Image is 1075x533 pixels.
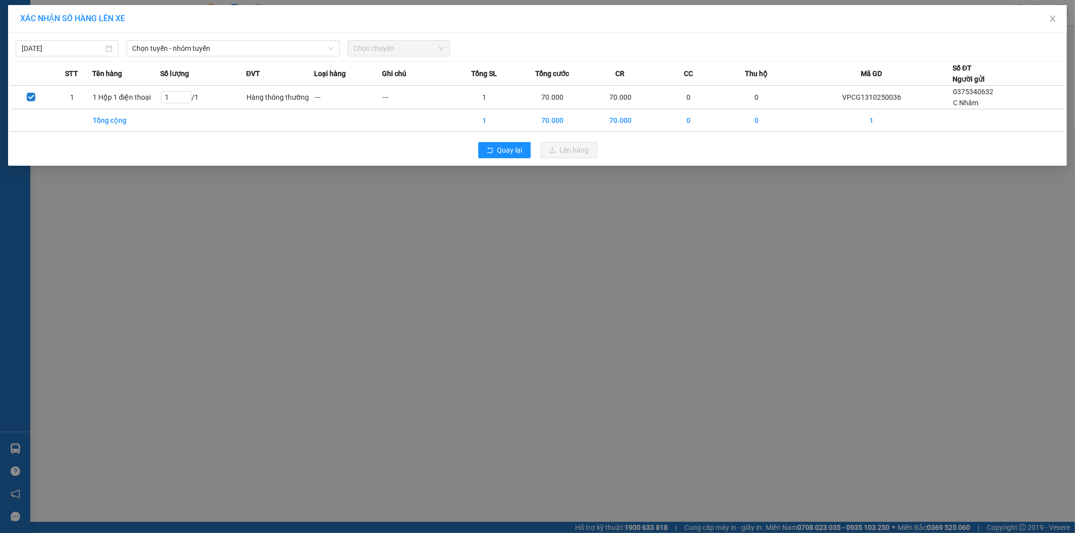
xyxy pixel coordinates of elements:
[684,68,693,79] span: CC
[314,86,382,109] td: ---
[13,73,176,90] b: GỬI : VP [PERSON_NAME]
[723,109,791,132] td: 0
[535,68,569,79] span: Tổng cước
[1049,15,1057,23] span: close
[92,68,122,79] span: Tên hàng
[478,142,531,158] button: rollbackQuay lại
[1039,5,1067,33] button: Close
[51,86,92,109] td: 1
[354,41,445,56] span: Chọn chuyến
[382,68,406,79] span: Ghi chú
[953,88,993,96] span: 0375340632
[160,86,246,109] td: / 1
[382,86,450,109] td: ---
[519,109,587,132] td: 70.000
[486,147,493,155] span: rollback
[587,86,655,109] td: 70.000
[160,68,189,79] span: Số lượng
[471,68,497,79] span: Tổng SL
[451,86,519,109] td: 1
[65,68,78,79] span: STT
[723,86,791,109] td: 0
[541,142,597,158] button: uploadLên hàng
[791,86,953,109] td: VPCG1310250036
[861,68,882,79] span: Mã GD
[13,13,63,63] img: logo.jpg
[94,25,421,37] li: Cổ Đạm, xã [GEOGRAPHIC_DATA], [GEOGRAPHIC_DATA]
[22,43,103,54] input: 13/10/2025
[497,145,523,156] span: Quay lại
[745,68,768,79] span: Thu hộ
[451,109,519,132] td: 1
[94,37,421,50] li: Hotline: 1900252555
[92,86,160,109] td: 1 Hộp 1 điện thoại
[314,68,346,79] span: Loại hàng
[953,99,978,107] span: C Nhâm
[655,109,723,132] td: 0
[791,109,953,132] td: 1
[953,62,985,85] div: Số ĐT Người gửi
[616,68,625,79] span: CR
[20,14,125,23] span: XÁC NHẬN SỐ HÀNG LÊN XE
[246,68,260,79] span: ĐVT
[133,41,334,56] span: Chọn tuyến - nhóm tuyến
[246,86,314,109] td: Hàng thông thường
[328,45,334,51] span: down
[587,109,655,132] td: 70.000
[519,86,587,109] td: 70.000
[92,109,160,132] td: Tổng cộng
[655,86,723,109] td: 0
